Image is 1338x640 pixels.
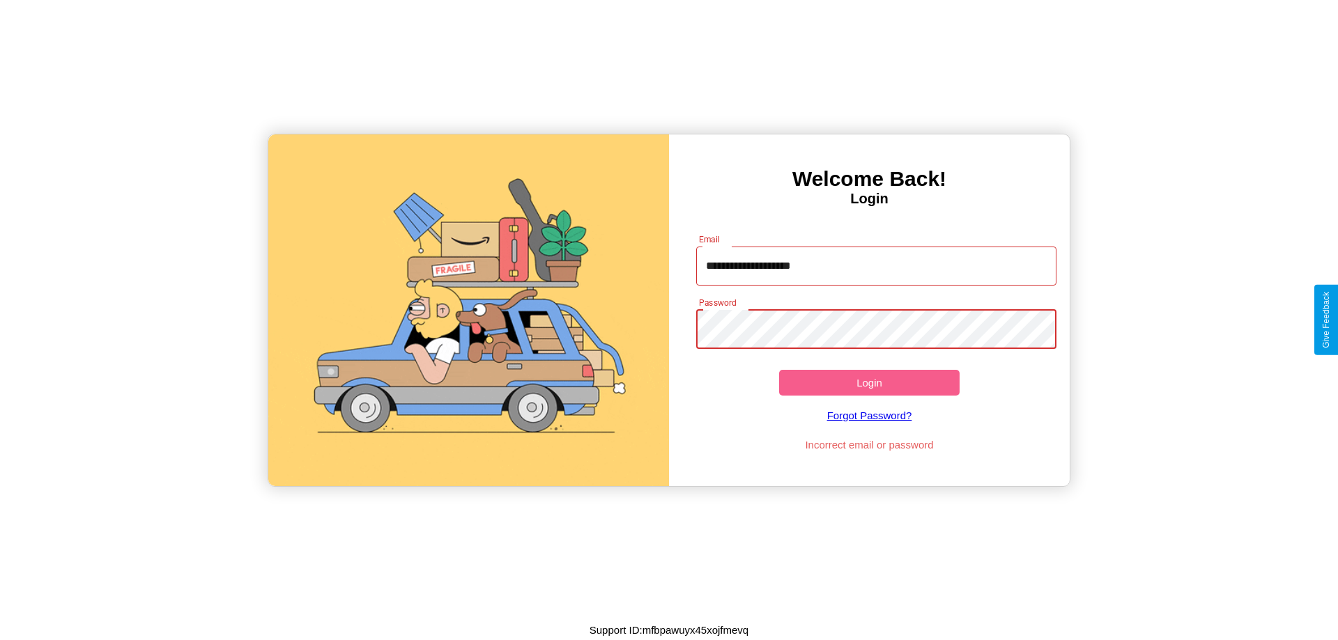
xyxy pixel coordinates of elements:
button: Login [779,370,960,396]
img: gif [268,134,669,486]
p: Support ID: mfbpawuyx45xojfmevq [590,621,748,639]
h3: Welcome Back! [669,167,1070,191]
label: Password [699,297,736,309]
label: Email [699,233,721,245]
p: Incorrect email or password [689,435,1050,454]
div: Give Feedback [1321,292,1331,348]
h4: Login [669,191,1070,207]
a: Forgot Password? [689,396,1050,435]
